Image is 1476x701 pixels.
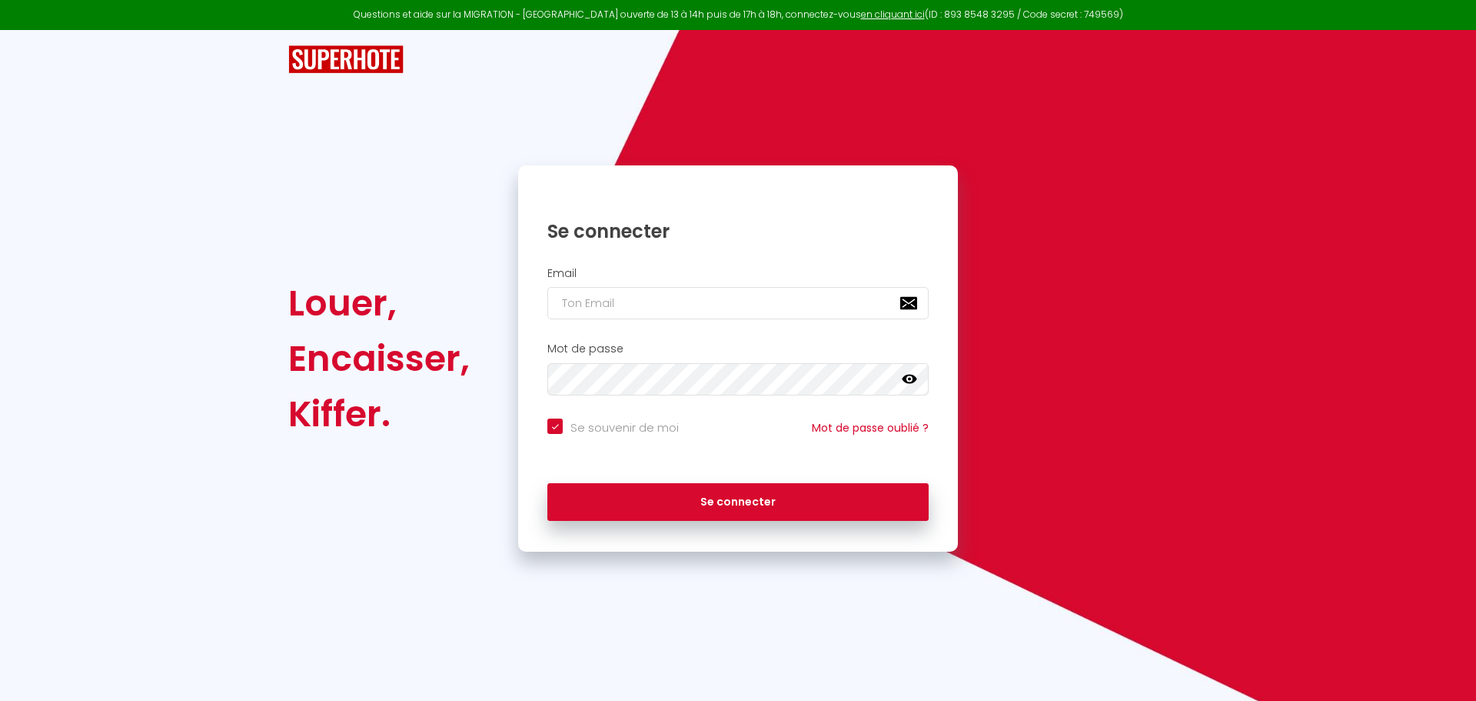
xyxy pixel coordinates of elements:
h2: Email [547,267,929,280]
a: Mot de passe oublié ? [812,420,929,436]
h2: Mot de passe [547,342,929,356]
a: en cliquant ici [861,8,925,21]
input: Ton Email [547,287,929,319]
div: Encaisser, [288,331,470,386]
div: Kiffer. [288,386,470,442]
h1: Se connecter [547,219,929,243]
button: Se connecter [547,483,929,522]
img: SuperHote logo [288,45,404,74]
div: Louer, [288,275,470,331]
